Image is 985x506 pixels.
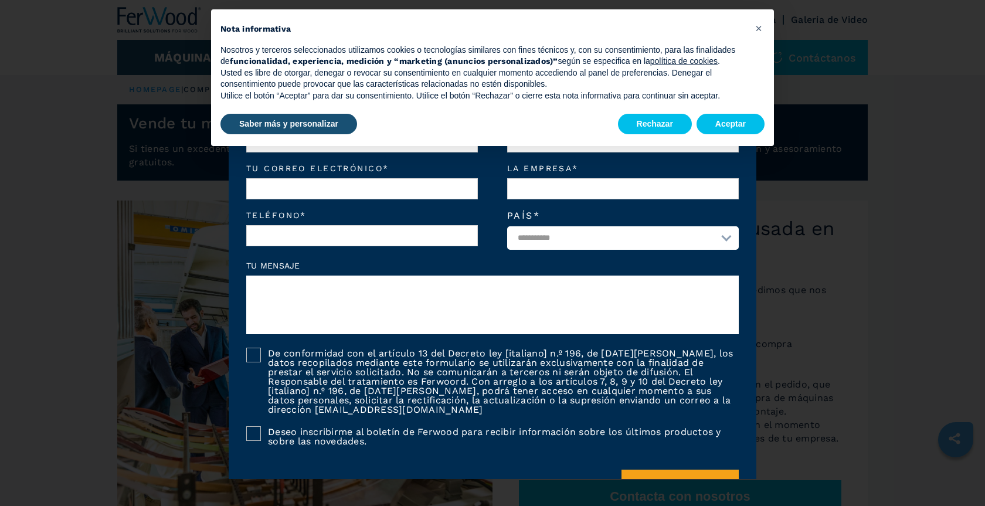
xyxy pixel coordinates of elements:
[507,164,739,172] em: La empresa
[246,178,478,199] input: Tu correo electrónico*
[261,426,739,446] label: Deseo inscribirme al boletín de Ferwood para recibir información sobre los últimos productos y so...
[246,225,478,246] input: Teléfono*
[621,470,739,500] button: submit-button
[220,67,746,90] p: Usted es libre de otorgar, denegar o revocar su consentimiento en cualquier momento accediendo al...
[220,114,357,135] button: Saber más y personalizar
[697,114,765,135] button: Aceptar
[246,262,739,270] label: Tu mensaje
[246,211,478,219] em: Teléfono
[650,56,718,66] a: política de cookies
[643,479,730,490] span: Enviar la solicitud
[246,164,478,172] em: Tu correo electrónico
[220,45,746,67] p: Nosotros y terceros seleccionados utilizamos cookies o tecnologías similares con fines técnicos y...
[749,19,768,38] button: Cerrar esta nota informativa
[261,348,739,415] label: De conformidad con el artículo 13 del Decreto ley [italiano] n.º 196, de [DATE][PERSON_NAME], los...
[220,23,746,35] h2: Nota informativa
[618,114,692,135] button: Rechazar
[507,178,739,199] input: La empresa*
[230,56,558,66] strong: funcionalidad, experiencia, medición y “marketing (anuncios personalizados)”
[507,211,739,220] label: País
[220,90,746,102] p: Utilice el botón “Aceptar” para dar su consentimiento. Utilice el botón “Rechazar” o cierre esta ...
[755,21,762,35] span: ×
